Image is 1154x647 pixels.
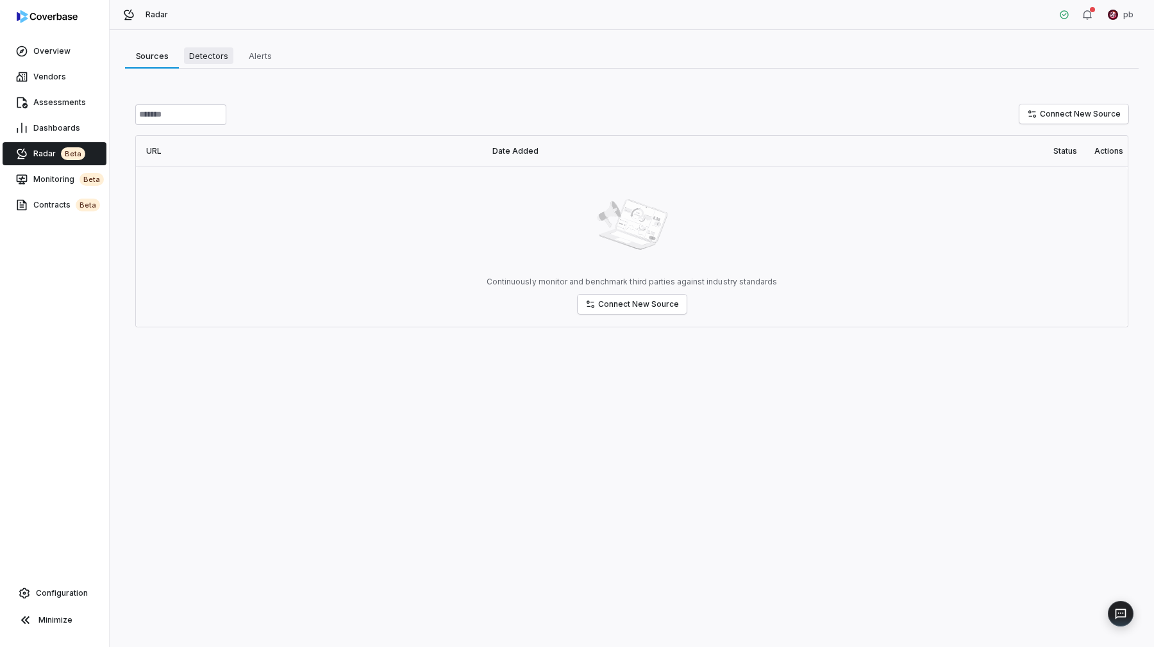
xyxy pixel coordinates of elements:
a: Assessments [3,91,106,114]
span: beta [61,147,85,160]
span: Radar [33,147,85,160]
span: Radar [146,10,168,20]
span: beta [76,199,100,211]
span: Connect New Source [1040,109,1121,119]
img: pb undefined avatar [1108,10,1118,20]
span: Minimize [38,615,72,625]
span: Continuously monitor and benchmark third parties against industry standards [487,277,777,287]
a: Connect New Source [578,295,687,314]
span: Configuration [36,588,88,598]
span: Assessments [33,97,86,108]
a: Radarbeta [3,142,106,165]
span: Monitoring [33,173,104,186]
span: Sources [131,47,174,64]
div: Status [1053,146,1079,156]
span: Detectors [184,47,233,64]
div: URL [146,146,476,156]
a: Dashboards [3,117,106,140]
span: Alerts [244,47,277,64]
a: Configuration [5,582,104,605]
img: Coverbase logo [17,10,78,23]
span: Connect New Source [598,299,679,309]
span: Dashboards [33,123,80,133]
button: Minimize [5,607,104,633]
a: Vendors [3,65,106,88]
a: Connect New Source [1019,104,1128,124]
span: Vendors [33,72,66,82]
span: beta [79,173,104,186]
button: pb undefined avatarpb [1100,5,1141,24]
div: Date Added [492,146,1038,156]
div: Actions [1094,146,1117,156]
span: Overview [33,46,71,56]
span: Contracts [33,199,100,211]
a: Monitoringbeta [3,168,106,191]
a: Contractsbeta [3,193,106,217]
span: pb [1123,10,1133,20]
a: Overview [3,40,106,63]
